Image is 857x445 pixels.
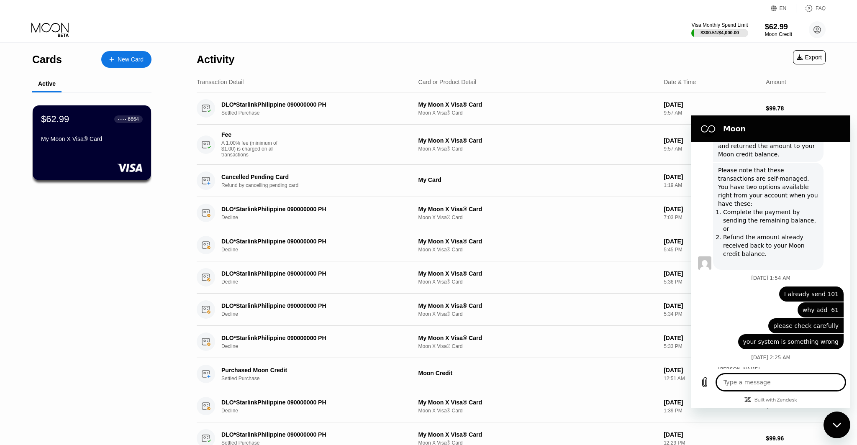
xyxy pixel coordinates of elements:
div: My Moon X Visa® Card [418,270,657,277]
div: Export [793,50,826,64]
div: My Moon X Visa® Card [418,238,657,245]
div: Decline [221,215,415,220]
div: $62.99● ● ● ●6664My Moon X Visa® Card [33,105,151,180]
div: $62.99 [765,23,792,31]
div: Cards [32,54,62,66]
div: DLO*StarlinkPhilippine 090000000 PH [221,238,401,245]
div: 9:57 AM [664,146,759,152]
iframe: Messaging window [691,115,850,408]
div: Activity [197,54,234,66]
div: 5:45 PM [664,247,759,253]
div: Moon Credit [418,370,657,376]
div: Moon X Visa® Card [418,279,657,285]
div: Decline [221,343,415,349]
div: [DATE] [664,367,759,373]
div: Visa Monthly Spend Limit$300.51/$4,000.00 [691,22,748,37]
div: Moon X Visa® Card [418,215,657,220]
div: DLO*StarlinkPhilippine 090000000 PHDeclineMy Moon X Visa® CardMoon X Visa® Card[DATE]5:33 PM$99.78 [197,326,826,358]
div: Settled Purchase [221,110,415,116]
div: DLO*StarlinkPhilippine 090000000 PHDeclineMy Moon X Visa® CardMoon X Visa® Card[DATE]7:03 PM$99.78 [197,197,826,229]
div: Refund by cancelling pending card [221,182,415,188]
div: Decline [221,247,415,253]
div: DLO*StarlinkPhilippine 090000000 PH [221,101,401,108]
div: My Card [418,176,657,183]
div: Moon X Visa® Card [418,146,657,152]
div: DLO*StarlinkPhilippine 090000000 PH [221,302,401,309]
div: [DATE] [664,137,759,144]
div: DLO*StarlinkPhilippine 090000000 PH [221,270,401,277]
div: Active [38,80,56,87]
div: Card or Product Detail [418,79,477,85]
div: Cancelled Pending CardRefund by cancelling pending cardMy Card[DATE]1:19 AM$61.49 [197,165,826,197]
div: Fee [221,131,280,138]
div: EN [780,5,787,11]
div: Moon X Visa® Card [418,247,657,253]
div: Decline [221,408,415,414]
div: My Moon X Visa® Card [418,335,657,341]
div: Moon X Visa® Card [418,110,657,116]
div: DLO*StarlinkPhilippine 090000000 PH [221,206,401,212]
div: FAQ [816,5,826,11]
div: New Card [101,51,151,68]
div: [DATE] [664,335,759,341]
div: DLO*StarlinkPhilippine 090000000 PHDeclineMy Moon X Visa® CardMoon X Visa® Card[DATE]5:45 PM$99.78 [197,229,826,261]
div: $99.96 [766,435,826,442]
div: ● ● ● ● [118,118,126,120]
div: Moon X Visa® Card [418,408,657,414]
div: My Moon X Visa® Card [418,399,657,406]
div: DLO*StarlinkPhilippine 090000000 PH [221,399,401,406]
div: 1:19 AM [664,182,759,188]
div: DLO*StarlinkPhilippine 090000000 PHDeclineMy Moon X Visa® CardMoon X Visa® Card[DATE]5:36 PM$99.78 [197,261,826,294]
div: EN [771,4,796,13]
div: 1:39 PM [664,408,759,414]
div: DLO*StarlinkPhilippine 090000000 PHDeclineMy Moon X Visa® CardMoon X Visa® Card[DATE]1:39 PM$100.63 [197,390,826,422]
div: $300.51 / $4,000.00 [700,30,739,35]
div: Settled Purchase [221,376,415,381]
div: Purchased Moon Credit [221,367,401,373]
div: [DATE] [664,238,759,245]
div: $62.99 [41,114,69,125]
div: [DATE] [664,302,759,309]
div: DLO*StarlinkPhilippine 090000000 PHSettled PurchaseMy Moon X Visa® CardMoon X Visa® Card[DATE]9:5... [197,92,826,125]
div: [DATE] [664,270,759,277]
div: 5:33 PM [664,343,759,349]
div: [DATE] [664,174,759,180]
div: A 1.00% fee (minimum of $1.00) is charged on all transactions [221,140,284,158]
div: $99.78 [766,105,826,112]
div: 6664 [128,116,139,122]
div: My Moon X Visa® Card [418,431,657,438]
div: My Moon X Visa® Card [418,101,657,108]
div: Moon X Visa® Card [418,343,657,349]
div: FeeA 1.00% fee (minimum of $1.00) is charged on all transactionsMy Moon X Visa® CardMoon X Visa® ... [197,125,826,165]
div: 12:51 AM [664,376,759,381]
div: My Moon X Visa® Card [418,302,657,309]
div: 9:57 AM [664,110,759,116]
div: Date & Time [664,79,696,85]
div: $62.99Moon Credit [765,23,792,37]
div: My Moon X Visa® Card [41,136,143,142]
div: Purchased Moon CreditSettled PurchaseMoon Credit[DATE]12:51 AM$101.00 [197,358,826,390]
div: Moon Credit [765,31,792,37]
div: [DATE] [664,206,759,212]
div: Export [797,54,822,61]
div: Transaction Detail [197,79,244,85]
div: Decline [221,279,415,285]
div: 5:36 PM [664,279,759,285]
iframe: Button to launch messaging window, conversation in progress [824,412,850,438]
div: My Moon X Visa® Card [418,137,657,144]
div: New Card [118,56,144,63]
div: [DATE] [664,399,759,406]
div: Decline [221,311,415,317]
